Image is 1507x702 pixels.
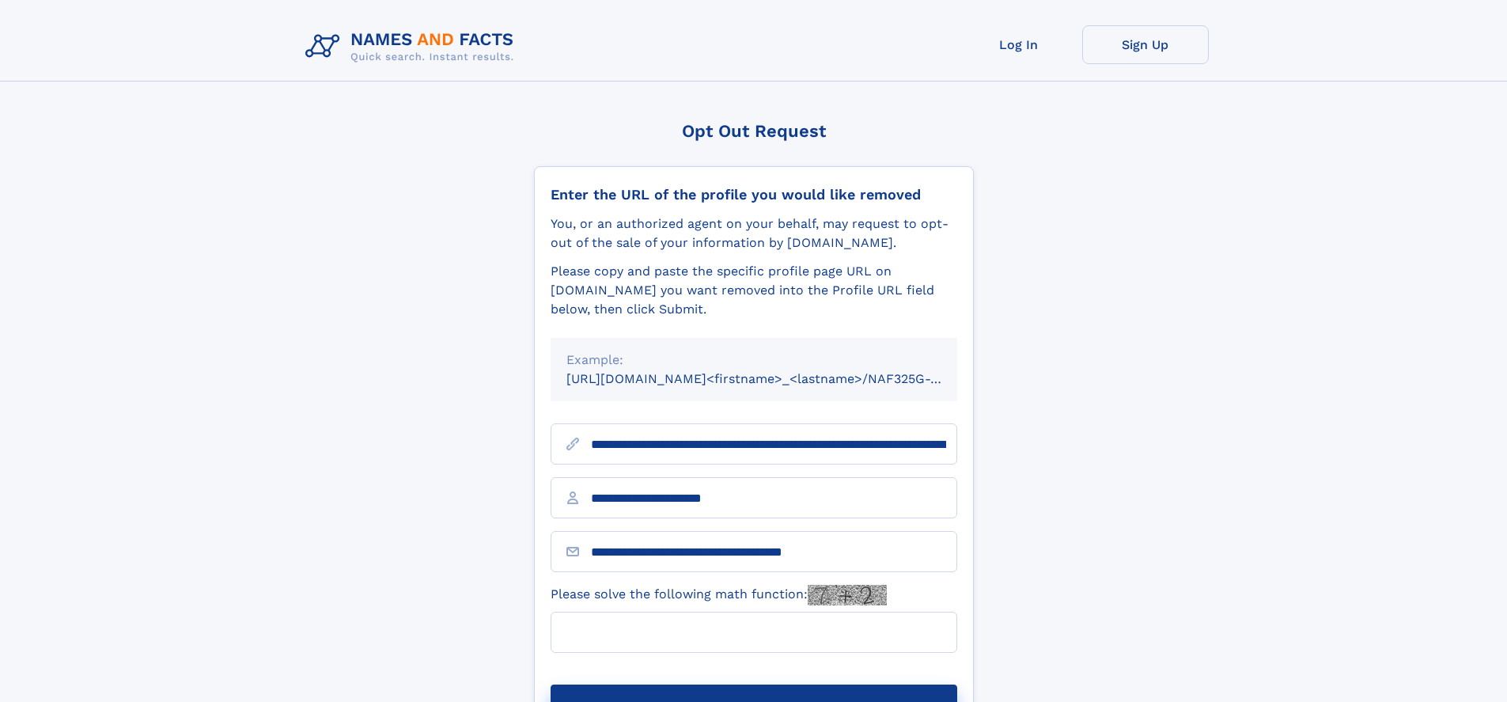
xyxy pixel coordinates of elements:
label: Please solve the following math function: [551,585,887,605]
div: Opt Out Request [534,121,974,141]
div: Please copy and paste the specific profile page URL on [DOMAIN_NAME] you want removed into the Pr... [551,262,957,319]
div: Example: [566,351,941,370]
a: Sign Up [1082,25,1209,64]
img: Logo Names and Facts [299,25,527,68]
a: Log In [956,25,1082,64]
div: Enter the URL of the profile you would like removed [551,186,957,203]
small: [URL][DOMAIN_NAME]<firstname>_<lastname>/NAF325G-xxxxxxxx [566,371,987,386]
div: You, or an authorized agent on your behalf, may request to opt-out of the sale of your informatio... [551,214,957,252]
